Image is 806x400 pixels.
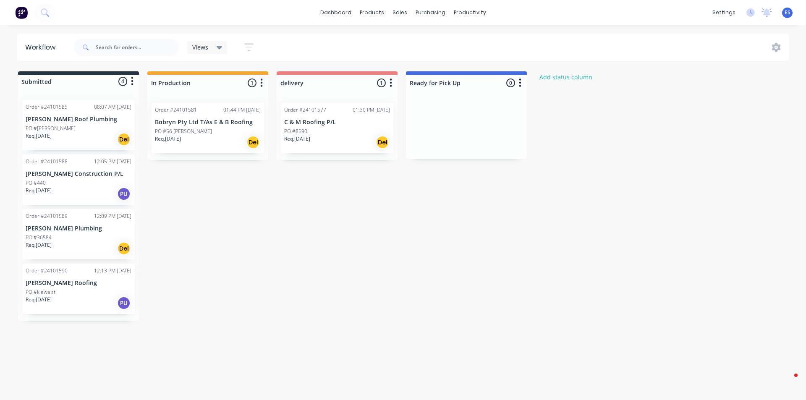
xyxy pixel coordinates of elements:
img: Factory [15,6,28,19]
div: PU [117,296,131,310]
div: Order #24101577 [284,106,326,114]
div: Order #2410158508:07 AM [DATE][PERSON_NAME] Roof PlumbingPO #[PERSON_NAME]Req.[DATE]Del [22,100,135,150]
p: Req. [DATE] [26,241,52,249]
div: 12:13 PM [DATE] [94,267,131,275]
a: dashboard [316,6,356,19]
div: Order #24101590 [26,267,68,275]
p: C & M Roofing P/L [284,119,390,126]
p: PO #36584 [26,234,52,241]
p: PO #440 [26,179,46,187]
div: Del [246,136,260,149]
div: Workflow [25,42,60,52]
span: Views [192,43,208,52]
p: Req. [DATE] [26,187,52,194]
div: productivity [450,6,490,19]
div: Order #24101581 [155,106,197,114]
div: Order #2410158812:05 PM [DATE][PERSON_NAME] Construction P/LPO #440Req.[DATE]PU [22,154,135,205]
p: PO #56 [PERSON_NAME] [155,128,212,135]
div: 12:05 PM [DATE] [94,158,131,165]
span: ES [785,9,790,16]
div: Order #2410159012:13 PM [DATE][PERSON_NAME] RoofingPO #kiewa stReq.[DATE]PU [22,264,135,314]
div: PU [117,187,131,201]
div: Order #24101585 [26,103,68,111]
div: purchasing [411,6,450,19]
div: Del [117,242,131,255]
p: PO #[PERSON_NAME] [26,125,76,132]
p: Req. [DATE] [26,296,52,303]
div: Order #24101589 [26,212,68,220]
p: [PERSON_NAME] Plumbing [26,225,131,232]
p: Bobryn Pty Ltd T/As E & B Roofing [155,119,261,126]
input: Search for orders... [96,39,179,56]
p: Req. [DATE] [155,135,181,143]
div: settings [708,6,740,19]
div: Order #2410158101:44 PM [DATE]Bobryn Pty Ltd T/As E & B RoofingPO #56 [PERSON_NAME]Req.[DATE]Del [152,103,264,153]
button: Add status column [535,71,597,83]
p: [PERSON_NAME] Roofing [26,280,131,287]
iframe: Intercom live chat [777,371,798,392]
div: Order #2410157701:30 PM [DATE]C & M Roofing P/LPO #8590Req.[DATE]Del [281,103,393,153]
div: products [356,6,388,19]
div: Del [117,133,131,146]
p: [PERSON_NAME] Construction P/L [26,170,131,178]
div: Order #24101588 [26,158,68,165]
div: Order #2410158912:09 PM [DATE][PERSON_NAME] PlumbingPO #36584Req.[DATE]Del [22,209,135,259]
div: 01:44 PM [DATE] [223,106,261,114]
div: 12:09 PM [DATE] [94,212,131,220]
div: 08:07 AM [DATE] [94,103,131,111]
div: sales [388,6,411,19]
p: Req. [DATE] [284,135,310,143]
p: PO #8590 [284,128,307,135]
div: Del [376,136,389,149]
p: PO #kiewa st [26,288,55,296]
p: Req. [DATE] [26,132,52,140]
div: 01:30 PM [DATE] [353,106,390,114]
p: [PERSON_NAME] Roof Plumbing [26,116,131,123]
